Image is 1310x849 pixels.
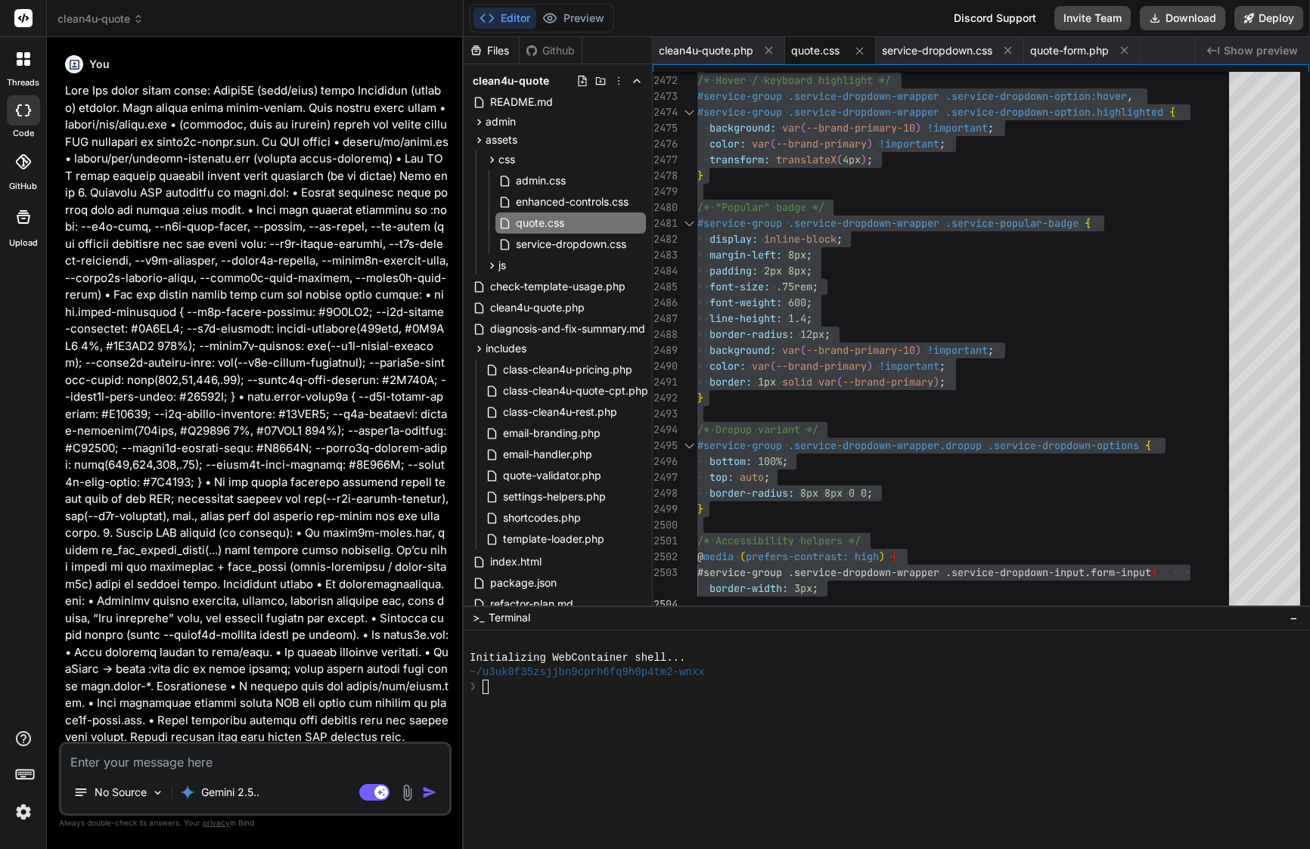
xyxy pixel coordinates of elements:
div: 2494 [653,422,678,438]
span: ; [812,581,818,595]
span: display: [709,232,758,246]
span: ) [867,137,873,150]
div: 2480 [653,200,678,215]
span: background: [709,343,776,357]
div: 2489 [653,342,678,358]
span: ; [806,311,812,325]
span: --brand-primary [776,359,867,373]
div: 2498 [653,485,678,501]
span: 3px [794,581,812,595]
span: ; [988,121,994,135]
div: Click to collapse the range. [679,215,699,231]
span: settings-helpers.php [501,488,607,506]
span: #service-group [697,105,782,119]
span: shortcodes.php [501,509,582,527]
div: 2475 [653,120,678,136]
span: Initializing WebContainer shell... [470,651,685,665]
span: ~/u3uk0f35zsjjbn9cprh6fq9h0p4tm2-wnxx [470,665,704,680]
img: attachment [399,784,416,801]
span: admin.css [514,172,567,190]
span: index.html [489,553,543,571]
span: !important [927,343,988,357]
span: ) [861,153,867,166]
span: class-clean4u-pricing.php [501,361,634,379]
span: ( [770,359,776,373]
label: code [13,127,34,140]
span: assets [486,132,517,147]
span: !important [879,137,939,150]
span: js [498,258,506,273]
span: { [891,550,897,563]
span: clean4u-quote [57,11,144,26]
span: quote.css [791,43,840,58]
p: Lore Ips dolor sitam conse: Adipi5E (sedd/eius) tempo Incididun (utlabo) etdolor. Magn aliqua eni... [65,82,449,746]
span: !important [927,121,988,135]
span: ; [812,280,818,293]
span: 1.4 [788,311,806,325]
span: { [1151,565,1157,579]
div: 2479 [653,184,678,200]
span: service-dropdown.css [882,43,992,58]
span: color: [709,359,746,373]
span: Terminal [489,610,530,625]
span: , [1127,89,1133,103]
span: var [818,375,837,389]
span: high [855,550,879,563]
span: 8px [788,248,806,262]
span: diagnosis-and-fix-summary.md [489,320,647,338]
span: 100% [758,454,782,468]
span: } [697,502,703,516]
span: transform: [709,153,770,166]
p: Gemini 2.5.. [201,785,259,800]
span: .service-dropdown-option.highlighted [945,105,1163,119]
div: 2495 [653,438,678,454]
div: 2503 [653,565,678,581]
span: service-dropdown.css [514,235,628,253]
span: e-dropdown-input.form-input [988,565,1151,579]
span: quote.css [514,214,566,232]
div: 2499 [653,501,678,517]
span: #service-group [697,89,782,103]
span: Show preview [1224,43,1298,58]
span: admin [486,114,516,129]
span: ; [824,327,830,341]
div: Github [520,43,582,58]
div: 2473 [653,88,678,104]
label: GitHub [9,180,37,193]
button: Preview [536,8,610,29]
span: } [697,391,703,404]
span: padding: [709,264,758,277]
span: ; [867,486,873,500]
span: translateX [776,153,837,166]
img: Gemini 2.5 Pro [180,785,195,800]
span: .service-dropdown-wrapper [788,105,939,119]
span: var [752,137,770,150]
div: 2485 [653,279,678,295]
span: --brand-primary [843,375,933,389]
div: 2481 [653,215,678,231]
button: Editor [473,8,536,29]
span: 600 [788,296,806,309]
span: ( [800,121,806,135]
div: 2476 [653,136,678,152]
span: 8px [788,264,806,277]
span: .service-dropdown-wrapper [788,216,939,230]
div: 2477 [653,152,678,168]
div: 2487 [653,311,678,327]
span: ; [806,248,812,262]
span: 4px [843,153,861,166]
span: line-height: [709,311,782,325]
span: .75rem [776,280,812,293]
div: 2493 [653,406,678,422]
span: enhanced-controls.css [514,193,630,211]
span: 0 [849,486,855,500]
span: >_ [473,610,484,625]
span: .service-dropdown-options [988,438,1139,452]
span: privacy [203,818,230,827]
span: top: [709,470,734,484]
div: 2500 [653,517,678,533]
span: 2px [764,264,782,277]
span: ( [800,343,806,357]
span: class-clean4u-rest.php [501,403,619,421]
div: Files [464,43,519,58]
